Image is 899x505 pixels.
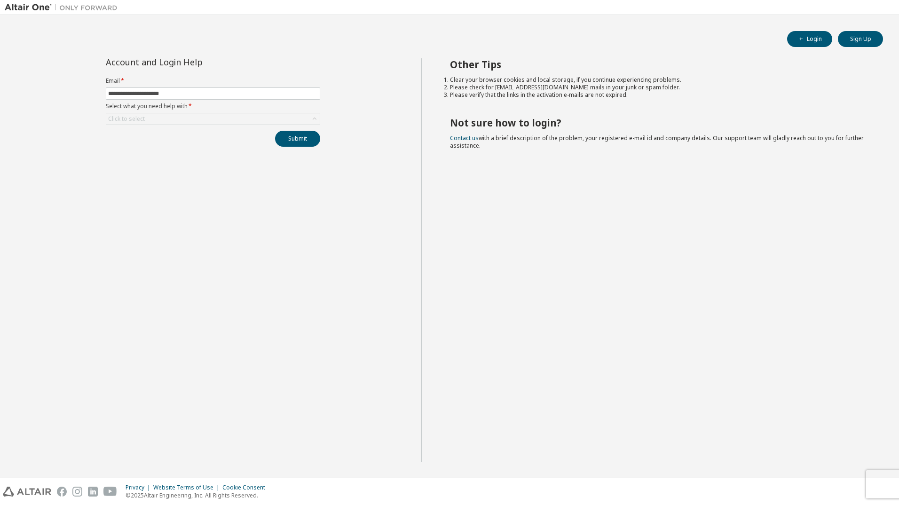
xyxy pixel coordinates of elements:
[450,117,867,129] h2: Not sure how to login?
[106,113,320,125] div: Click to select
[126,484,153,491] div: Privacy
[450,76,867,84] li: Clear your browser cookies and local storage, if you continue experiencing problems.
[103,487,117,497] img: youtube.svg
[5,3,122,12] img: Altair One
[3,487,51,497] img: altair_logo.svg
[450,91,867,99] li: Please verify that the links in the activation e-mails are not expired.
[153,484,222,491] div: Website Terms of Use
[88,487,98,497] img: linkedin.svg
[275,131,320,147] button: Submit
[838,31,883,47] button: Sign Up
[450,134,479,142] a: Contact us
[106,103,320,110] label: Select what you need help with
[72,487,82,497] img: instagram.svg
[787,31,832,47] button: Login
[57,487,67,497] img: facebook.svg
[450,58,867,71] h2: Other Tips
[450,134,864,150] span: with a brief description of the problem, your registered e-mail id and company details. Our suppo...
[106,58,277,66] div: Account and Login Help
[126,491,271,499] p: © 2025 Altair Engineering, Inc. All Rights Reserved.
[108,115,145,123] div: Click to select
[222,484,271,491] div: Cookie Consent
[106,77,320,85] label: Email
[450,84,867,91] li: Please check for [EMAIL_ADDRESS][DOMAIN_NAME] mails in your junk or spam folder.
